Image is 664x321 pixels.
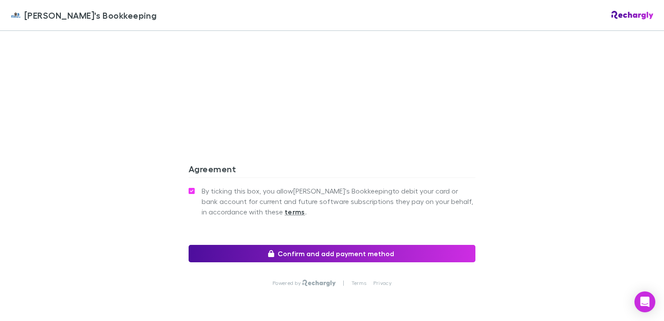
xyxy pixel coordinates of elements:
a: Privacy [373,280,392,287]
button: Confirm and add payment method [189,245,475,262]
img: Jim's Bookkeeping's Logo [10,10,21,20]
span: [PERSON_NAME]'s Bookkeeping [24,9,156,22]
p: | [343,280,344,287]
span: By ticking this box, you allow [PERSON_NAME]'s Bookkeeping to debit your card or bank account for... [202,186,475,217]
h3: Agreement [189,164,475,177]
img: Rechargly Logo [611,11,654,20]
strong: terms [285,207,305,216]
p: Powered by [272,280,302,287]
a: Terms [352,280,366,287]
img: Rechargly Logo [302,280,336,287]
div: Open Intercom Messenger [634,291,655,312]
